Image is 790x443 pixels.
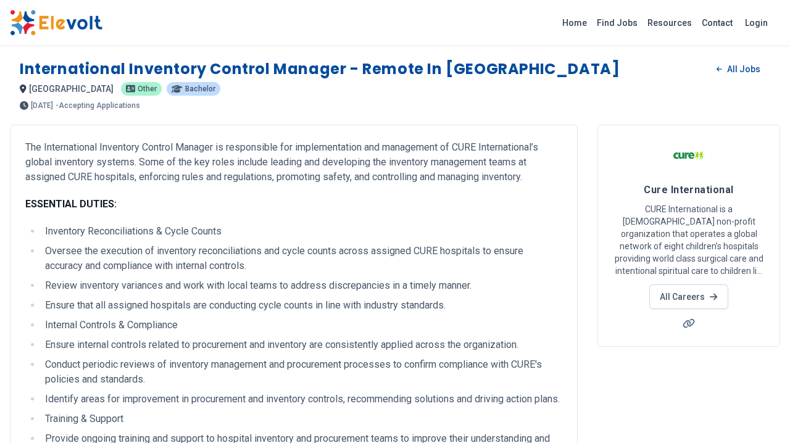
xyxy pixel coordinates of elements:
[707,60,770,78] a: All Jobs
[41,298,562,313] li: Ensure that all assigned hospitals are conducting cycle counts in line with industry standards.
[41,357,562,387] li: Conduct periodic reviews of inventory management and procurement processes to confirm compliance ...
[185,85,215,93] span: Bachelor
[41,412,562,426] li: Training & Support
[592,13,642,33] a: Find Jobs
[25,140,562,184] p: The International Inventory Control Manager is responsible for implementation and management of C...
[25,198,117,210] strong: ESSENTIAL DUTIES:
[138,85,157,93] span: Other
[41,392,562,407] li: Identify areas for improvement in procurement and inventory controls, recommending solutions and ...
[41,337,562,352] li: Ensure internal controls related to procurement and inventory are consistently applied across the...
[613,203,765,277] p: CURE International is a [DEMOGRAPHIC_DATA] non-profit organization that operates a global network...
[56,102,140,109] p: - Accepting Applications
[41,278,562,293] li: Review inventory variances and work with local teams to address discrepancies in a timely manner.
[41,318,562,333] li: Internal Controls & Compliance
[31,102,53,109] span: [DATE]
[557,13,592,33] a: Home
[29,84,114,94] span: [GEOGRAPHIC_DATA]
[697,13,738,33] a: Contact
[10,10,102,36] img: Elevolt
[649,284,728,309] a: All Careers
[642,13,697,33] a: Resources
[644,184,733,196] span: Cure International
[41,224,562,239] li: Inventory Reconciliations & Cycle Counts
[20,59,620,79] h1: International Inventory Control Manager - Remote in [GEOGRAPHIC_DATA]
[673,140,704,171] img: Cure International
[738,10,775,35] a: Login
[41,244,562,273] li: Oversee the execution of inventory reconciliations and cycle counts across assigned CURE hospital...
